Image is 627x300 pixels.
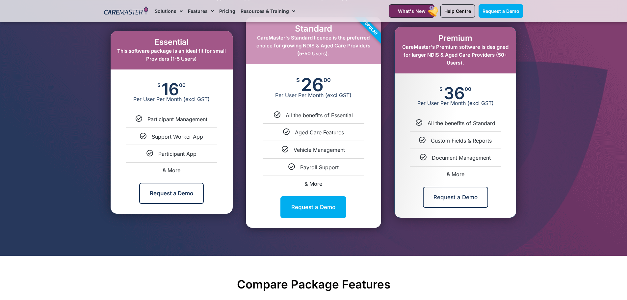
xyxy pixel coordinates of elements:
[163,167,180,174] span: & More
[389,4,434,18] a: What's New
[440,4,475,18] a: Help Centre
[401,34,509,43] h2: Premium
[157,83,161,88] span: $
[296,77,300,83] span: $
[104,6,148,16] img: CareMaster Logo
[280,196,346,218] a: Request a Demo
[447,171,464,177] span: & More
[398,8,426,14] span: What's New
[432,154,491,161] span: Document Management
[423,187,488,208] a: Request a Demo
[301,77,324,92] span: 26
[158,150,196,157] span: Participant App
[300,164,339,171] span: Payroll Support
[304,180,322,187] span: & More
[256,35,370,57] span: CareMaster's Standard licence is the preferred choice for growing NDIS & Aged Care Providers (5-5...
[104,277,523,291] h2: Compare Package Features
[152,133,203,140] span: Support Worker App
[402,44,509,66] span: CareMaster's Premium software is designed for larger NDIS & Aged Care Providers (50+ Users).
[428,120,495,126] span: All the benefits of Standard
[431,137,492,144] span: Custom Fields & Reports
[294,147,345,153] span: Vehicle Management
[117,38,226,47] h2: Essential
[439,87,443,92] span: $
[444,8,471,14] span: Help Centre
[139,183,204,204] a: Request a Demo
[483,8,519,14] span: Request a Demo
[252,23,375,34] h2: Standard
[147,116,207,123] span: Participant Management
[111,96,233,102] span: Per User Per Month (excl GST)
[295,129,344,136] span: Aged Care Features
[179,83,186,88] span: 00
[465,87,471,92] span: 00
[479,4,523,18] a: Request a Demo
[395,100,516,106] span: Per User Per Month (excl GST)
[286,112,353,119] span: All the benefits of Essential
[444,87,465,100] span: 36
[162,83,179,96] span: 16
[117,48,226,62] span: This software package is an ideal fit for small Providers (1-5 Users)
[324,77,331,83] span: 00
[246,92,381,98] span: Per User Per Month (excl GST)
